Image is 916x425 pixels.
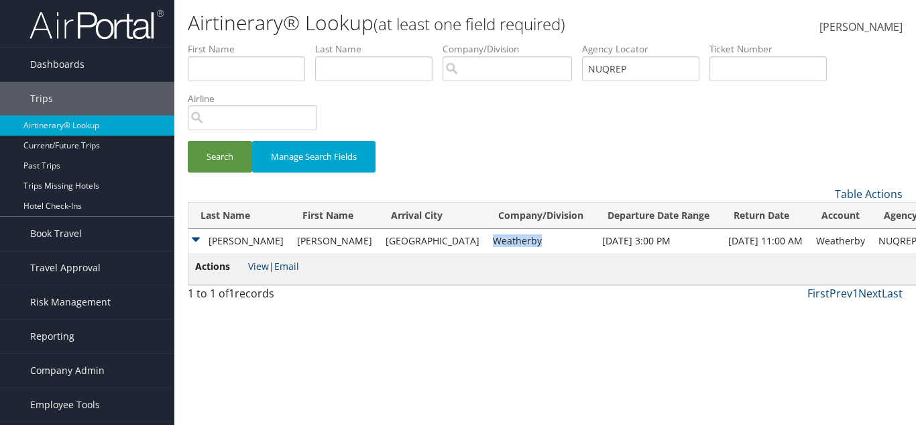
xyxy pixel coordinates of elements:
td: [PERSON_NAME] [188,229,290,253]
td: Weatherby [809,229,872,253]
label: Airline [188,92,327,105]
span: | [248,260,299,273]
img: airportal-logo.png [30,9,164,40]
span: 1 [229,286,235,301]
a: First [807,286,829,301]
div: 1 to 1 of records [188,285,351,308]
button: Manage Search Fields [252,141,376,173]
button: Search [188,141,252,173]
th: Last Name: activate to sort column ascending [188,203,290,229]
th: Arrival City: activate to sort column ascending [379,203,486,229]
h1: Airtinerary® Lookup [188,9,665,37]
a: Last [882,286,903,301]
span: Dashboards [30,48,84,81]
a: Next [858,286,882,301]
a: [PERSON_NAME] [819,7,903,48]
span: Company Admin [30,354,105,387]
label: Last Name [315,42,443,56]
span: Trips [30,82,53,115]
th: Departure Date Range: activate to sort column ascending [595,203,722,229]
a: View [248,260,269,273]
th: First Name: activate to sort column ascending [290,203,379,229]
th: Company/Division [486,203,595,229]
label: Company/Division [443,42,582,56]
span: Book Travel [30,217,82,250]
a: 1 [852,286,858,301]
td: [DATE] 11:00 AM [722,229,809,253]
label: Ticket Number [709,42,837,56]
td: [DATE] 3:00 PM [595,229,722,253]
td: [GEOGRAPHIC_DATA] [379,229,486,253]
span: Risk Management [30,285,111,319]
span: Actions [195,259,245,274]
td: [PERSON_NAME] [290,229,379,253]
a: Prev [829,286,852,301]
th: Account: activate to sort column ascending [809,203,872,229]
small: (at least one field required) [374,13,565,35]
a: Table Actions [835,187,903,201]
label: First Name [188,42,315,56]
label: Agency Locator [582,42,709,56]
span: [PERSON_NAME] [819,19,903,34]
span: Travel Approval [30,251,101,285]
th: Return Date: activate to sort column ascending [722,203,809,229]
td: Weatherby [486,229,595,253]
a: Email [274,260,299,273]
span: Employee Tools [30,388,100,422]
span: Reporting [30,320,74,353]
